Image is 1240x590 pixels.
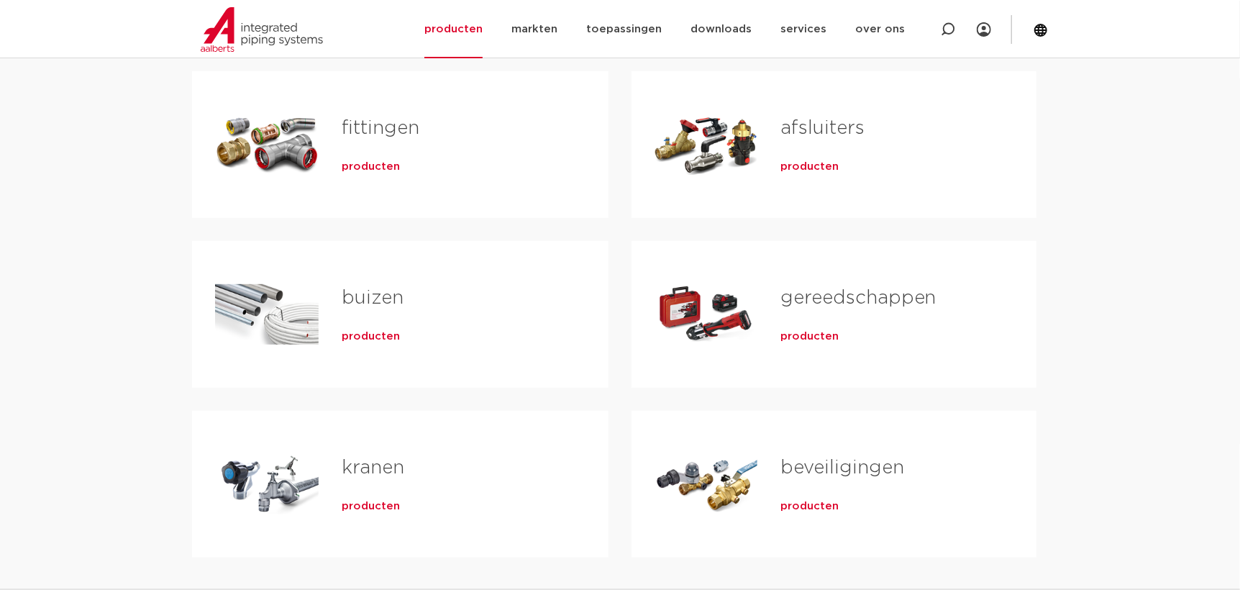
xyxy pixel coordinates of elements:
[342,160,400,174] a: producten
[342,330,400,344] a: producten
[780,458,904,477] a: beveiligingen
[342,458,404,477] a: kranen
[780,160,839,174] a: producten
[780,499,839,514] a: producten
[780,289,936,307] a: gereedschappen
[342,289,404,307] a: buizen
[342,499,400,514] a: producten
[780,119,865,137] a: afsluiters
[342,119,419,137] a: fittingen
[780,330,839,344] a: producten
